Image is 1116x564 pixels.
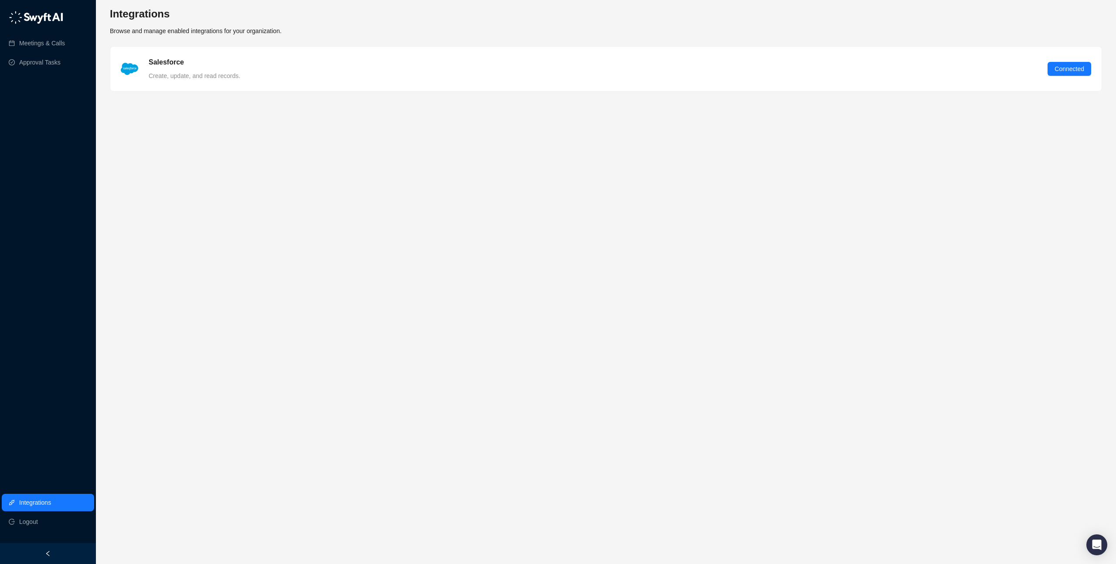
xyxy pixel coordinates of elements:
[19,494,51,511] a: Integrations
[121,63,138,75] img: salesforce-ChMvK6Xa.png
[1048,62,1091,76] button: Connected
[149,57,184,68] h5: Salesforce
[19,34,65,52] a: Meetings & Calls
[110,27,282,34] span: Browse and manage enabled integrations for your organization.
[110,7,282,21] h3: Integrations
[1086,534,1107,555] div: Open Intercom Messenger
[19,513,38,530] span: Logout
[149,72,240,79] span: Create, update, and read records.
[9,519,15,525] span: logout
[19,54,61,71] a: Approval Tasks
[9,11,63,24] img: logo-05li4sbe.png
[45,550,51,557] span: left
[1055,64,1084,74] span: Connected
